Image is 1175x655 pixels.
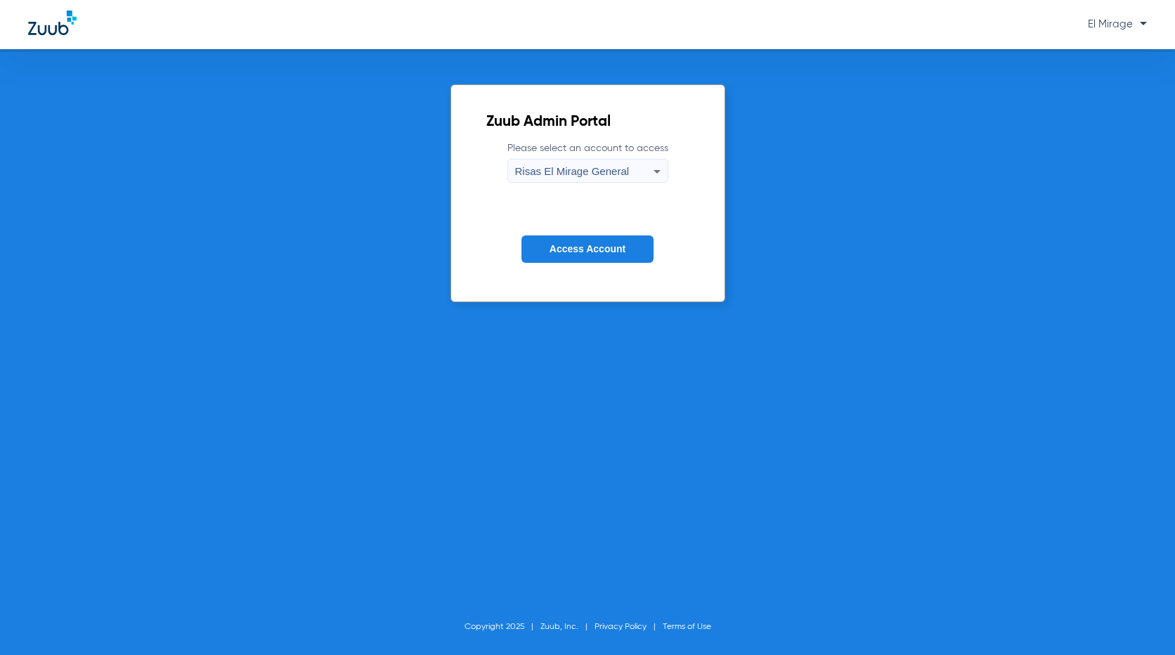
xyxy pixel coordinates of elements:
[663,623,711,631] a: Terms of Use
[550,243,625,254] span: Access Account
[486,115,689,129] h2: Zuub Admin Portal
[595,623,647,631] a: Privacy Policy
[507,141,668,183] label: Please select an account to access
[28,11,77,35] img: Zuub Logo
[1088,19,1147,30] span: El Mirage
[465,620,540,634] li: Copyright 2025
[515,165,630,177] span: Risas El Mirage General
[521,235,654,263] button: Access Account
[540,620,595,634] li: Zuub, Inc.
